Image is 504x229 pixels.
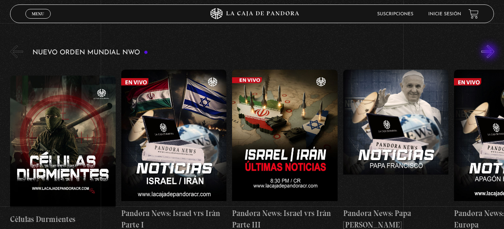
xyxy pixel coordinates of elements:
[32,49,148,56] h3: Nuevo Orden Mundial NWO
[29,18,47,23] span: Cerrar
[428,12,461,16] a: Inicie sesión
[10,45,23,58] button: Previous
[32,12,44,16] span: Menu
[377,12,413,16] a: Suscripciones
[469,9,479,19] a: View your shopping cart
[481,45,494,58] button: Next
[10,213,116,225] h4: Células Durmientes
